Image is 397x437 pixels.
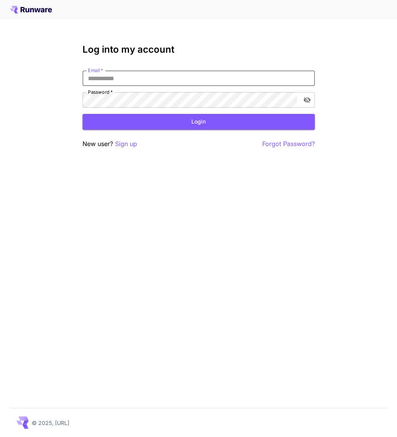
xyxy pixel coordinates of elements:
[88,89,113,95] label: Password
[300,93,314,107] button: toggle password visibility
[262,139,315,149] button: Forgot Password?
[82,44,315,55] h3: Log into my account
[115,139,137,149] button: Sign up
[32,419,69,427] p: © 2025, [URL]
[88,67,103,74] label: Email
[82,139,137,149] p: New user?
[82,114,315,130] button: Login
